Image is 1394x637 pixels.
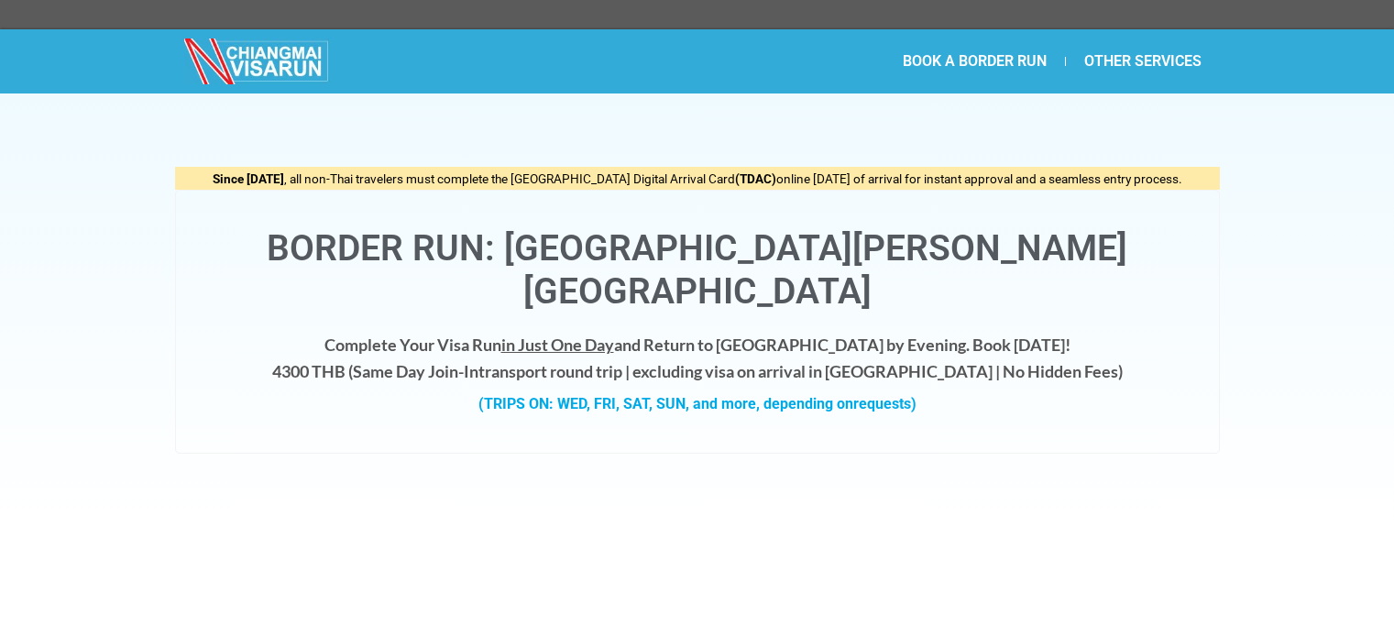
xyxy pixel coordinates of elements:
nav: Menu [697,40,1220,82]
span: in Just One Day [501,335,614,355]
span: requests) [853,395,917,412]
strong: Since [DATE] [213,171,284,186]
strong: Same Day Join-In [353,361,478,381]
a: OTHER SERVICES [1066,40,1220,82]
strong: (TRIPS ON: WED, FRI, SAT, SUN, and more, depending on [478,395,917,412]
strong: (TDAC) [735,171,776,186]
span: , all non-Thai travelers must complete the [GEOGRAPHIC_DATA] Digital Arrival Card online [DATE] o... [213,171,1182,186]
h4: Complete Your Visa Run and Return to [GEOGRAPHIC_DATA] by Evening. Book [DATE]! 4300 THB ( transp... [194,332,1201,385]
a: BOOK A BORDER RUN [884,40,1065,82]
h1: Border Run: [GEOGRAPHIC_DATA][PERSON_NAME][GEOGRAPHIC_DATA] [194,227,1201,313]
